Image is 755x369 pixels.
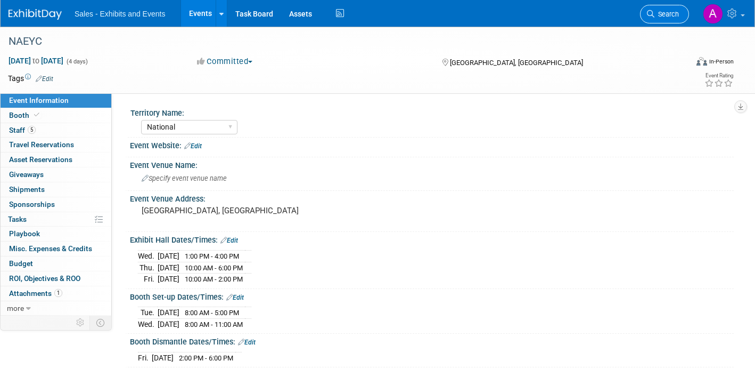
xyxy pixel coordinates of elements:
span: Shipments [9,185,45,194]
td: Fri. [138,352,152,363]
span: Attachments [9,289,62,298]
span: 2:00 PM - 6:00 PM [179,354,233,362]
td: Tags [8,73,53,84]
div: In-Person [709,58,734,66]
span: more [7,304,24,312]
span: Event Information [9,96,69,105]
div: Booth Dismantle Dates/Times: [130,334,734,348]
td: [DATE] [158,274,179,285]
a: Travel Reservations [1,138,111,152]
div: Exhibit Hall Dates/Times: [130,232,734,246]
span: [DATE] [DATE] [8,56,64,66]
span: 1:00 PM - 4:00 PM [185,252,239,260]
a: Attachments1 [1,286,111,301]
td: Wed. [138,250,158,262]
a: Search [640,5,689,23]
span: 8:00 AM - 11:00 AM [185,320,243,328]
span: Travel Reservations [9,140,74,149]
span: Misc. Expenses & Credits [9,244,92,253]
a: Playbook [1,227,111,241]
a: Event Information [1,93,111,108]
a: Edit [238,339,256,346]
a: Sponsorships [1,197,111,212]
td: [DATE] [158,318,179,330]
span: Asset Reservations [9,155,72,164]
pre: [GEOGRAPHIC_DATA], [GEOGRAPHIC_DATA] [142,206,370,215]
span: Tasks [8,215,27,223]
a: Booth [1,108,111,123]
span: 5 [28,126,36,134]
td: Fri. [138,274,158,285]
i: Booth reservation complete [34,112,39,118]
a: more [1,301,111,316]
span: Sales - Exhibits and Events [75,10,165,18]
a: ROI, Objectives & ROO [1,271,111,286]
td: [DATE] [158,307,179,319]
span: (4 days) [65,58,88,65]
a: Edit [36,75,53,83]
td: Tue. [138,307,158,319]
a: Edit [226,294,244,301]
div: Event Rating [704,73,733,78]
div: Event Venue Name: [130,157,734,171]
div: Event Format [626,55,734,71]
span: [GEOGRAPHIC_DATA], [GEOGRAPHIC_DATA] [450,59,583,67]
img: Alexandra Horne [703,4,723,24]
div: Event Venue Address: [130,191,734,204]
td: [DATE] [152,352,174,363]
span: Staff [9,126,36,134]
div: Event Website: [130,138,734,151]
span: 1 [54,289,62,297]
td: Thu. [138,262,158,274]
div: Booth Set-up Dates/Times: [130,289,734,303]
div: NAEYC [5,32,672,51]
a: Edit [184,142,202,150]
a: Asset Reservations [1,153,111,167]
a: Shipments [1,182,111,197]
span: Booth [9,111,42,119]
img: ExhibitDay [9,9,62,20]
span: 10:00 AM - 2:00 PM [185,275,243,283]
td: Wed. [138,318,158,330]
span: 8:00 AM - 5:00 PM [185,309,239,317]
td: [DATE] [158,262,179,274]
span: Giveaways [9,170,44,179]
a: Edit [220,237,238,244]
span: Sponsorships [9,200,55,208]
td: [DATE] [158,250,179,262]
div: Territory Name: [130,105,729,118]
a: Tasks [1,212,111,227]
td: Personalize Event Tab Strip [71,316,90,330]
td: Toggle Event Tabs [90,316,112,330]
span: 10:00 AM - 6:00 PM [185,264,243,272]
img: Format-Inperson.png [696,57,707,66]
span: to [31,57,41,65]
span: Budget [9,259,33,268]
span: ROI, Objectives & ROO [9,274,80,283]
a: Budget [1,256,111,271]
a: Misc. Expenses & Credits [1,242,111,256]
a: Staff5 [1,123,111,138]
span: Playbook [9,229,40,238]
span: Search [654,10,679,18]
button: Committed [193,56,257,67]
a: Giveaways [1,167,111,182]
span: Specify event venue name [142,174,227,182]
